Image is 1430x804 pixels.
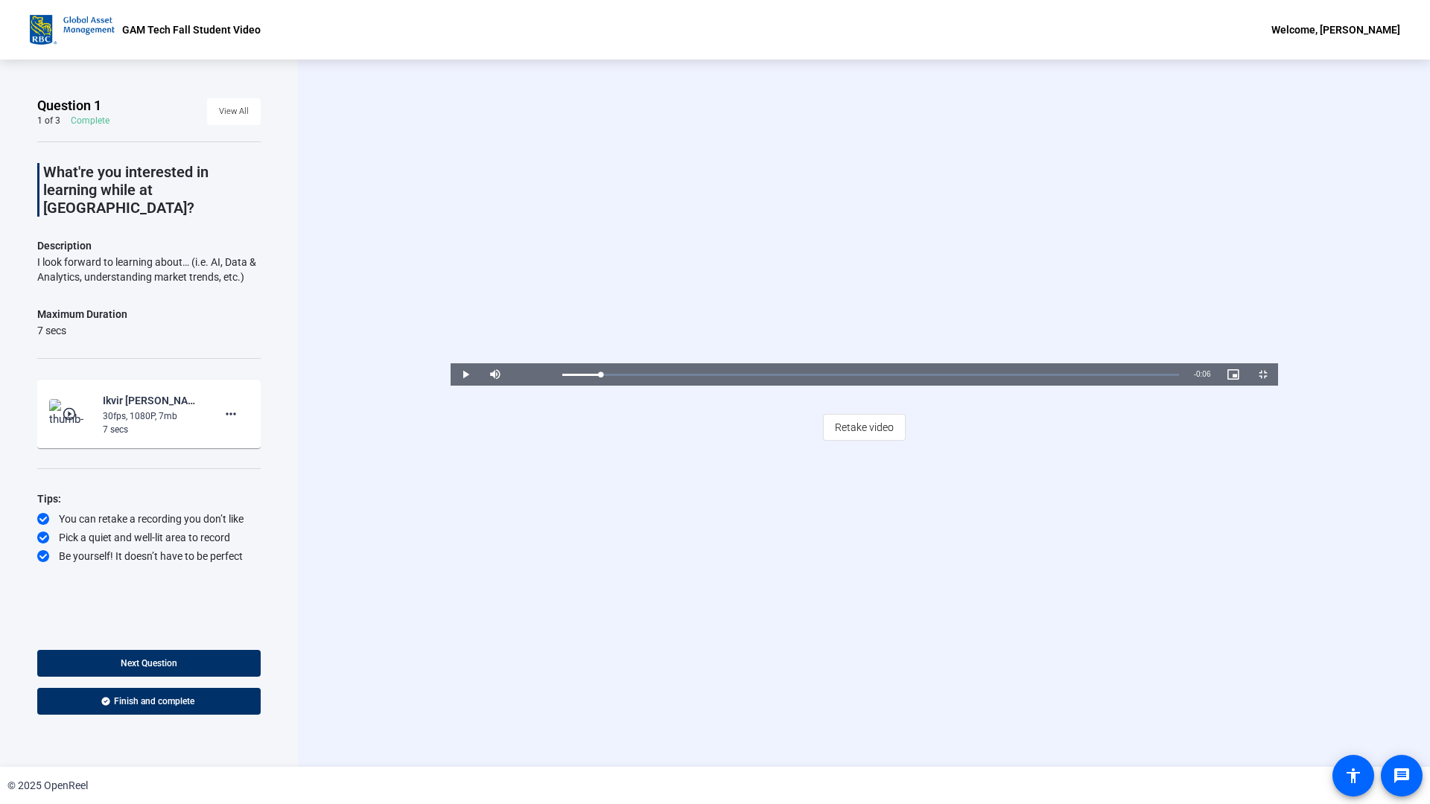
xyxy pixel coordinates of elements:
[62,406,80,421] mat-icon: play_circle_outline
[37,237,261,255] p: Description
[1194,370,1196,378] span: -
[37,255,261,284] div: I look forward to learning about… (i.e. AI, Data & Analytics, understanding market trends, etc.)
[114,695,194,707] span: Finish and complete
[1271,21,1400,39] div: Welcome, [PERSON_NAME]
[207,98,261,125] button: View All
[37,305,127,323] div: Maximum Duration
[103,392,203,409] div: Ikvir [PERSON_NAME]-Tech town hall 2025-GAM Tech Fall Student Video-1758036539135-webcam
[1248,363,1278,386] button: Exit Fullscreen
[103,409,203,423] div: 30fps, 1080P, 7mb
[1344,767,1362,785] mat-icon: accessibility
[37,688,261,715] button: Finish and complete
[122,21,261,39] p: GAM Tech Fall Student Video
[37,650,261,677] button: Next Question
[219,100,249,123] span: View All
[562,374,1179,376] div: Progress Bar
[103,423,203,436] div: 7 secs
[37,530,261,545] div: Pick a quiet and well-lit area to record
[1196,370,1210,378] span: 0:06
[222,405,240,423] mat-icon: more_horiz
[37,511,261,526] div: You can retake a recording you don’t like
[480,363,510,386] button: Mute
[451,363,480,386] button: Play
[835,413,894,441] span: Retake video
[121,658,177,669] span: Next Question
[37,490,261,508] div: Tips:
[43,163,261,217] p: What're you interested in learning while at [GEOGRAPHIC_DATA]?
[823,414,906,441] button: Retake video
[1218,363,1248,386] button: Picture-in-Picture
[37,115,60,127] div: 1 of 3
[37,323,127,338] div: 7 secs
[30,15,115,45] img: OpenReel logo
[7,778,88,794] div: © 2025 OpenReel
[37,97,101,115] span: Question 1
[71,115,109,127] div: Complete
[49,399,93,429] img: thumb-nail
[1393,767,1411,785] mat-icon: message
[37,549,261,564] div: Be yourself! It doesn’t have to be perfect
